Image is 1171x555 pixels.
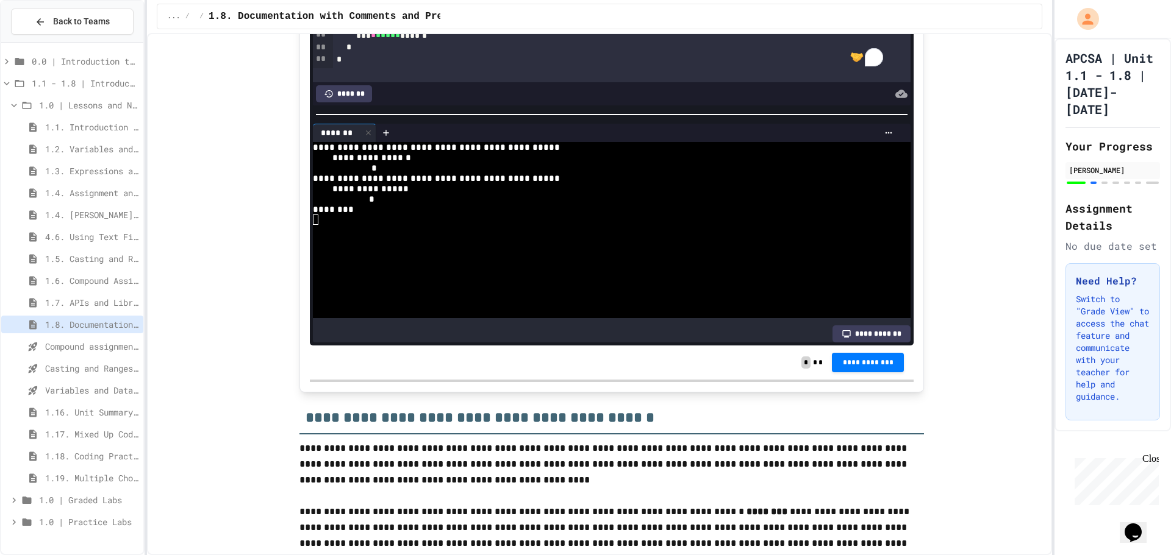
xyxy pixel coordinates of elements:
[53,15,110,28] span: Back to Teams
[1069,164,1156,175] div: [PERSON_NAME]
[45,164,138,177] span: 1.3. Expressions and Output [New]
[1076,274,1150,288] h3: Need Help?
[1076,293,1150,403] p: Switch to "Grade View" to access the chat feature and communicate with your teacher for help and ...
[5,5,84,77] div: Chat with us now!Close
[45,472,138,484] span: 1.19. Multiple Choice Exercises for Unit 1a (1.1-1.6)
[1070,453,1159,505] iframe: chat widget
[45,384,138,397] span: Variables and Data Types - Quiz
[1065,49,1160,118] h1: APCSA | Unit 1.1 - 1.8 | [DATE]-[DATE]
[11,9,134,35] button: Back to Teams
[1065,138,1160,155] h2: Your Progress
[1064,5,1102,33] div: My Account
[32,55,138,68] span: 0.0 | Introduction to APCSA
[45,274,138,287] span: 1.6. Compound Assignment Operators
[167,12,181,21] span: ...
[45,318,138,331] span: 1.8. Documentation with Comments and Preconditions
[1065,200,1160,234] h2: Assignment Details
[45,450,138,462] span: 1.18. Coding Practice 1a (1.1-1.6)
[45,428,138,440] span: 1.17. Mixed Up Code Practice 1.1-1.6
[1065,239,1160,253] div: No due date set
[45,208,138,221] span: 1.4. [PERSON_NAME] and User Input
[199,12,204,21] span: /
[45,186,138,199] span: 1.4. Assignment and Input
[45,296,138,309] span: 1.7. APIs and Libraries
[45,362,138,375] span: Casting and Ranges of variables - Quiz
[45,252,138,265] span: 1.5. Casting and Ranges of Values
[39,99,138,111] span: 1.0 | Lessons and Notes
[45,406,138,419] span: 1.16. Unit Summary 1a (1.1-1.6)
[185,12,190,21] span: /
[39,515,138,528] span: 1.0 | Practice Labs
[45,340,138,353] span: Compound assignment operators - Quiz
[209,9,501,24] span: 1.8. Documentation with Comments and Preconditions
[45,230,138,243] span: 4.6. Using Text Files
[45,143,138,155] span: 1.2. Variables and Data Types
[32,77,138,90] span: 1.1 - 1.8 | Introduction to Java
[39,493,138,506] span: 1.0 | Graded Labs
[45,121,138,133] span: 1.1. Introduction to Algorithms, Programming, and Compilers
[1120,506,1159,543] iframe: chat widget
